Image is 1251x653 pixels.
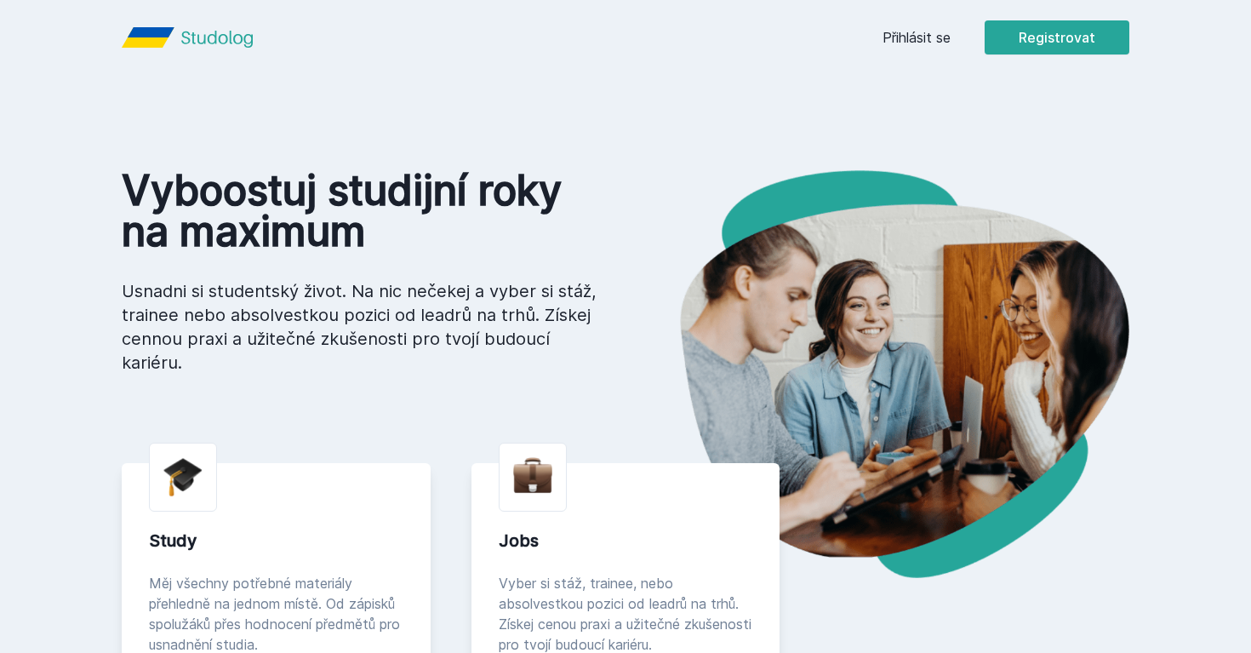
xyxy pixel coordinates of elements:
[513,454,552,497] img: briefcase.png
[499,529,753,553] div: Jobs
[163,457,203,497] img: graduation-cap.png
[122,170,598,252] h1: Vyboostuj studijní roky na maximum
[985,20,1129,54] button: Registrovat
[122,279,598,375] p: Usnadni si studentský život. Na nic nečekej a vyber si stáž, trainee nebo absolvestkou pozici od ...
[883,27,951,48] a: Přihlásit se
[149,529,403,553] div: Study
[625,170,1129,578] img: hero.png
